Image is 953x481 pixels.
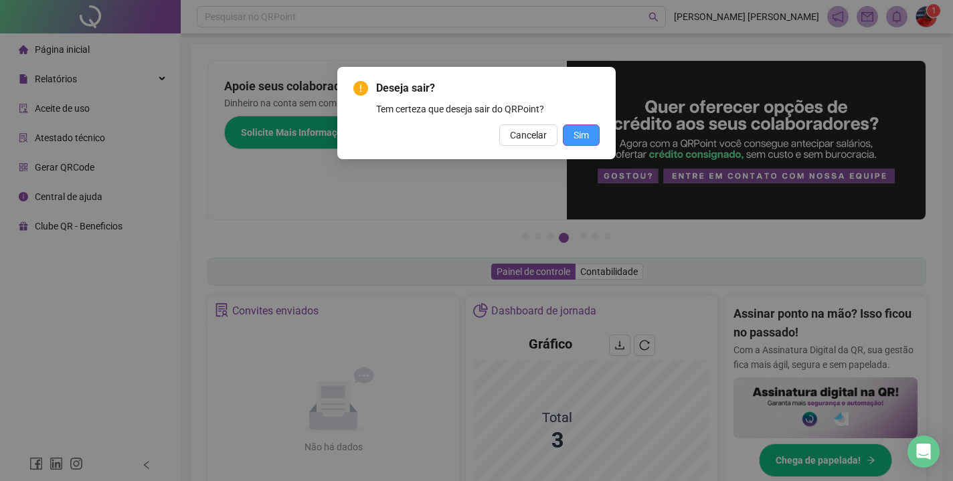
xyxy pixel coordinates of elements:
[907,436,940,468] div: Open Intercom Messenger
[574,128,589,142] span: Sim
[499,124,557,146] button: Cancelar
[376,80,600,96] span: Deseja sair?
[563,124,600,146] button: Sim
[510,128,547,142] span: Cancelar
[376,102,600,116] div: Tem certeza que deseja sair do QRPoint?
[353,81,368,96] span: exclamation-circle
